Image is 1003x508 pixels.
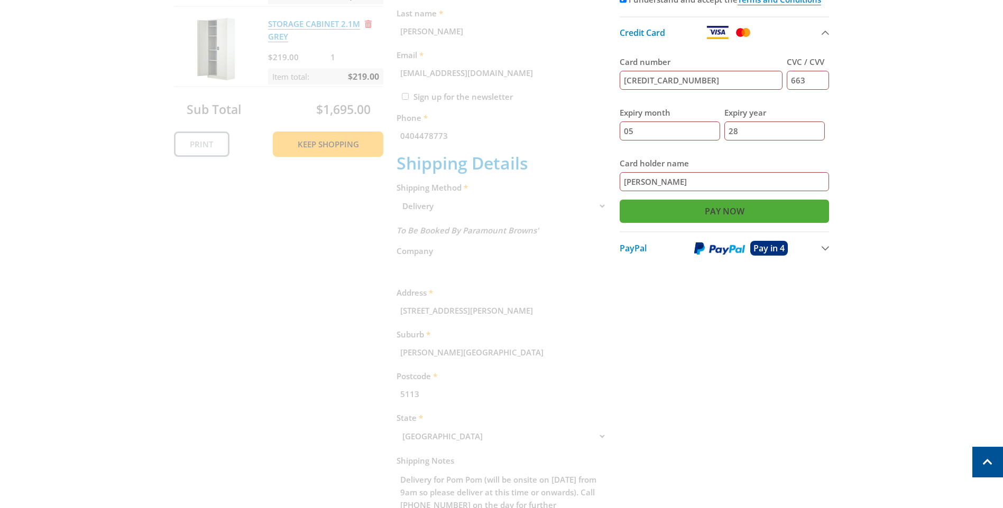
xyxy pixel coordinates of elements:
[787,55,829,68] label: CVC / CVV
[694,242,745,255] img: PayPal
[724,121,825,140] input: YY
[620,16,830,48] button: Credit Card
[753,242,785,254] span: Pay in 4
[620,231,830,264] button: PayPal Pay in 4
[620,242,647,254] span: PayPal
[706,26,729,39] img: Visa
[620,200,830,223] input: Pay Now
[620,121,720,140] input: MM
[620,55,783,68] label: Card number
[620,106,720,119] label: Expiry month
[734,26,752,39] img: Mastercard
[620,157,830,170] label: Card holder name
[620,27,665,39] span: Credit Card
[724,106,825,119] label: Expiry year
